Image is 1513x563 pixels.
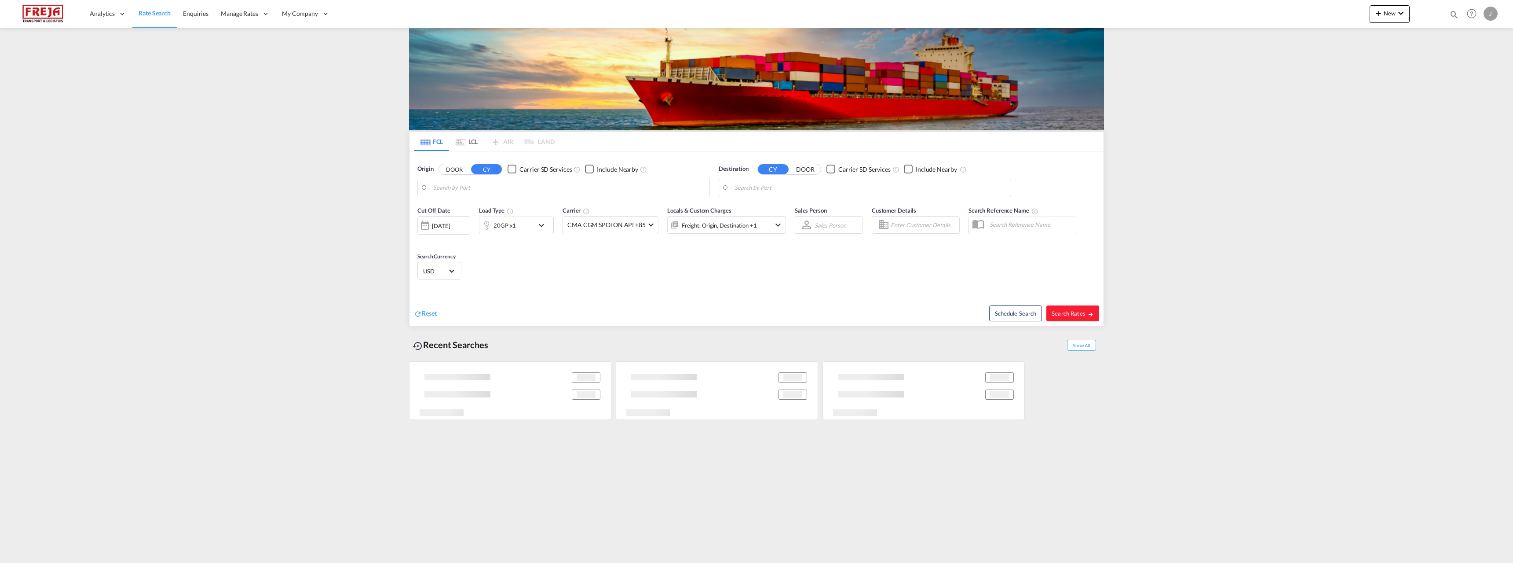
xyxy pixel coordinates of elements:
md-icon: icon-chevron-down [536,220,551,231]
span: Search Currency [417,253,456,260]
button: CY [471,164,502,174]
span: Rate Search [139,9,171,17]
div: icon-refreshReset [414,309,437,319]
span: New [1373,10,1406,17]
span: Analytics [90,9,115,18]
input: Enter Customer Details [891,218,957,232]
img: 586607c025bf11f083711d99603023e7.png [13,4,73,24]
md-icon: Unchecked: Ignores neighbouring ports when fetching rates.Checked : Includes neighbouring ports w... [960,166,967,173]
md-icon: icon-backup-restore [413,341,423,351]
md-pagination-wrapper: Use the left and right arrow keys to navigate between tabs [414,132,555,151]
span: Origin [417,165,433,173]
md-icon: icon-arrow-right [1088,311,1094,317]
md-icon: icon-chevron-down [1396,8,1406,18]
md-tab-item: FCL [414,132,449,151]
div: 20GP x1 [493,219,516,232]
md-icon: Unchecked: Ignores neighbouring ports when fetching rates.Checked : Includes neighbouring ports w... [640,166,647,173]
md-checkbox: Checkbox No Ink [826,165,891,174]
md-icon: Your search will be saved by the below given name [1031,208,1038,215]
md-icon: Unchecked: Search for CY (Container Yard) services for all selected carriers.Checked : Search for... [892,166,899,173]
span: Show All [1067,340,1096,351]
span: Manage Rates [221,9,258,18]
div: Include Nearby [916,165,957,174]
md-icon: icon-plus 400-fg [1373,8,1384,18]
button: icon-plus 400-fgNewicon-chevron-down [1370,5,1410,23]
span: Search Reference Name [968,207,1038,214]
span: My Company [282,9,318,18]
span: Locals & Custom Charges [667,207,731,214]
div: Freight Origin Destination Factory Stuffingicon-chevron-down [667,216,786,234]
input: Search Reference Name [985,218,1076,231]
div: [DATE] [432,222,450,230]
md-checkbox: Checkbox No Ink [508,165,572,174]
md-tab-item: LCL [449,132,484,151]
span: USD [423,267,448,275]
div: [DATE] [417,216,470,235]
span: Enquiries [183,10,208,17]
div: J [1484,7,1498,21]
div: Origin DOOR CY Checkbox No InkUnchecked: Search for CY (Container Yard) services for all selected... [409,151,1104,326]
div: Carrier SD Services [838,165,891,174]
md-select: Select Currency: $ USDUnited States Dollar [422,265,457,277]
span: Sales Person [795,207,827,214]
div: 20GP x1icon-chevron-down [479,217,554,234]
md-icon: icon-refresh [414,310,422,318]
button: DOOR [790,164,821,174]
button: Search Ratesicon-arrow-right [1046,305,1099,321]
div: Freight Origin Destination Factory Stuffing [682,219,757,232]
span: Reset [422,309,437,317]
span: Cut Off Date [417,207,450,214]
span: Help [1464,6,1479,21]
md-icon: icon-chevron-down [773,220,783,230]
input: Search by Port [735,181,1006,195]
div: Include Nearby [597,165,638,174]
md-icon: Unchecked: Search for CY (Container Yard) services for all selected carriers.Checked : Search for... [574,166,581,173]
span: Customer Details [872,207,916,214]
div: icon-magnify [1449,10,1459,23]
div: Recent Searches [409,335,492,355]
span: Destination [719,165,749,173]
input: Search by Port [433,181,705,195]
md-checkbox: Checkbox No Ink [904,165,957,174]
div: Help [1464,6,1484,22]
button: DOOR [439,164,470,174]
button: Note: By default Schedule search will only considerorigin ports, destination ports and cut off da... [989,305,1042,321]
md-icon: icon-magnify [1449,10,1459,19]
img: LCL+%26+FCL+BACKGROUND.png [409,28,1104,130]
md-datepicker: Select [417,234,424,246]
md-icon: The selected Trucker/Carrierwill be displayed in the rate results If the rates are from another f... [583,208,590,215]
md-checkbox: Checkbox No Ink [585,165,638,174]
span: Load Type [479,207,514,214]
md-select: Sales Person [814,219,847,232]
span: Carrier [563,207,590,214]
button: CY [758,164,789,174]
div: Carrier SD Services [519,165,572,174]
md-icon: icon-information-outline [507,208,514,215]
span: CMA CGM SPOTON API +85 [567,221,646,229]
span: Search Rates [1052,310,1094,317]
